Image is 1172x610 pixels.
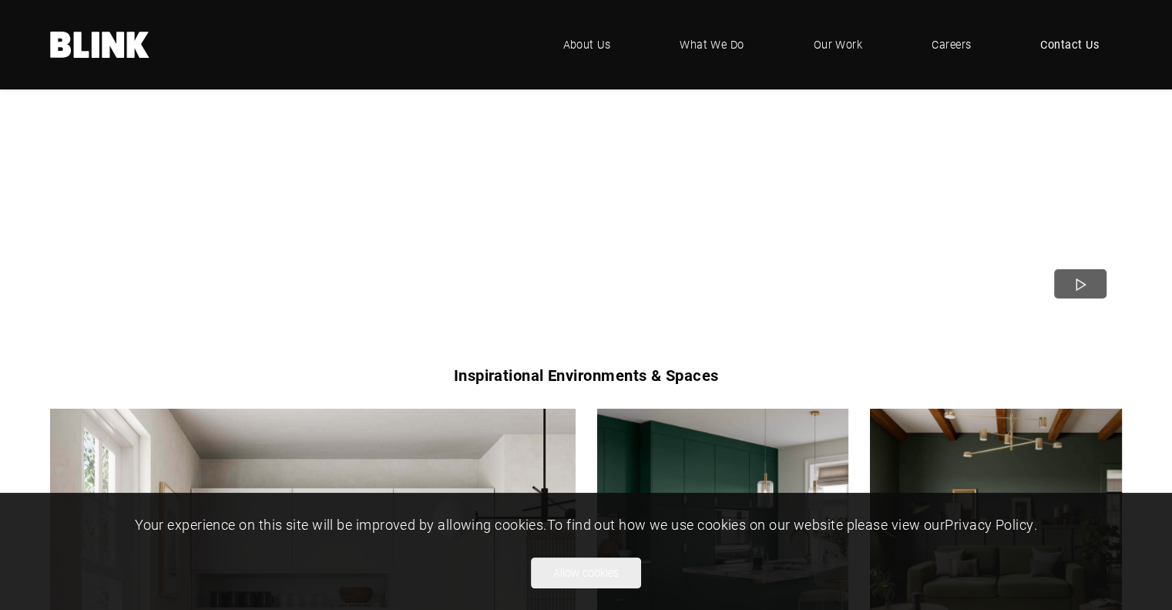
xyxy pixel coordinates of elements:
span: Our Work [814,36,863,53]
span: About Us [562,36,610,53]
span: What We Do [680,36,744,53]
a: What We Do [657,22,767,68]
h1: Inspirational Environments & Spaces [233,363,940,387]
span: Careers [932,36,971,53]
a: Home [50,32,150,58]
a: Privacy Policy [945,515,1033,534]
span: Contact Us [1040,36,1099,53]
a: Careers [908,22,994,68]
button: Allow cookies [531,558,641,588]
a: About Us [539,22,633,68]
a: Contact Us [1017,22,1122,68]
span: Your experience on this site will be improved by allowing cookies. To find out how we use cookies... [135,515,1037,534]
a: Our Work [791,22,886,68]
